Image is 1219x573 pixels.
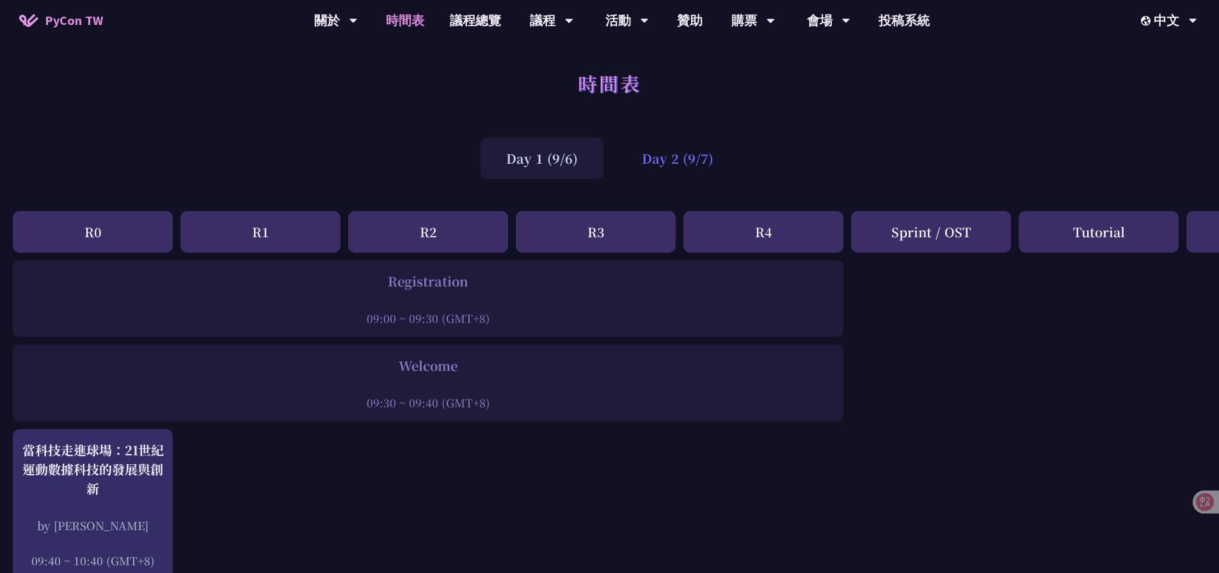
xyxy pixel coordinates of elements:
[180,211,340,253] div: R1
[348,211,508,253] div: R2
[578,64,641,102] h1: 時間表
[45,11,103,30] span: PyCon TW
[19,553,166,569] div: 09:40 ~ 10:40 (GMT+8)
[19,395,837,411] div: 09:30 ~ 09:40 (GMT+8)
[19,441,166,569] a: 當科技走進球場：21世紀運動數據科技的發展與創新 by [PERSON_NAME] 09:40 ~ 10:40 (GMT+8)
[1019,211,1179,253] div: Tutorial
[19,14,38,27] img: Home icon of PyCon TW 2025
[19,517,166,533] div: by [PERSON_NAME]
[481,137,603,179] div: Day 1 (9/6)
[19,356,837,375] div: Welcome
[13,211,173,253] div: R0
[683,211,843,253] div: R4
[19,441,166,498] div: 當科技走進球場：21世紀運動數據科技的發展與創新
[6,4,116,36] a: PyCon TW
[1141,16,1154,26] img: Locale Icon
[616,137,739,179] div: Day 2 (9/7)
[19,310,837,326] div: 09:00 ~ 09:30 (GMT+8)
[851,211,1011,253] div: Sprint / OST
[516,211,676,253] div: R3
[19,272,837,291] div: Registration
